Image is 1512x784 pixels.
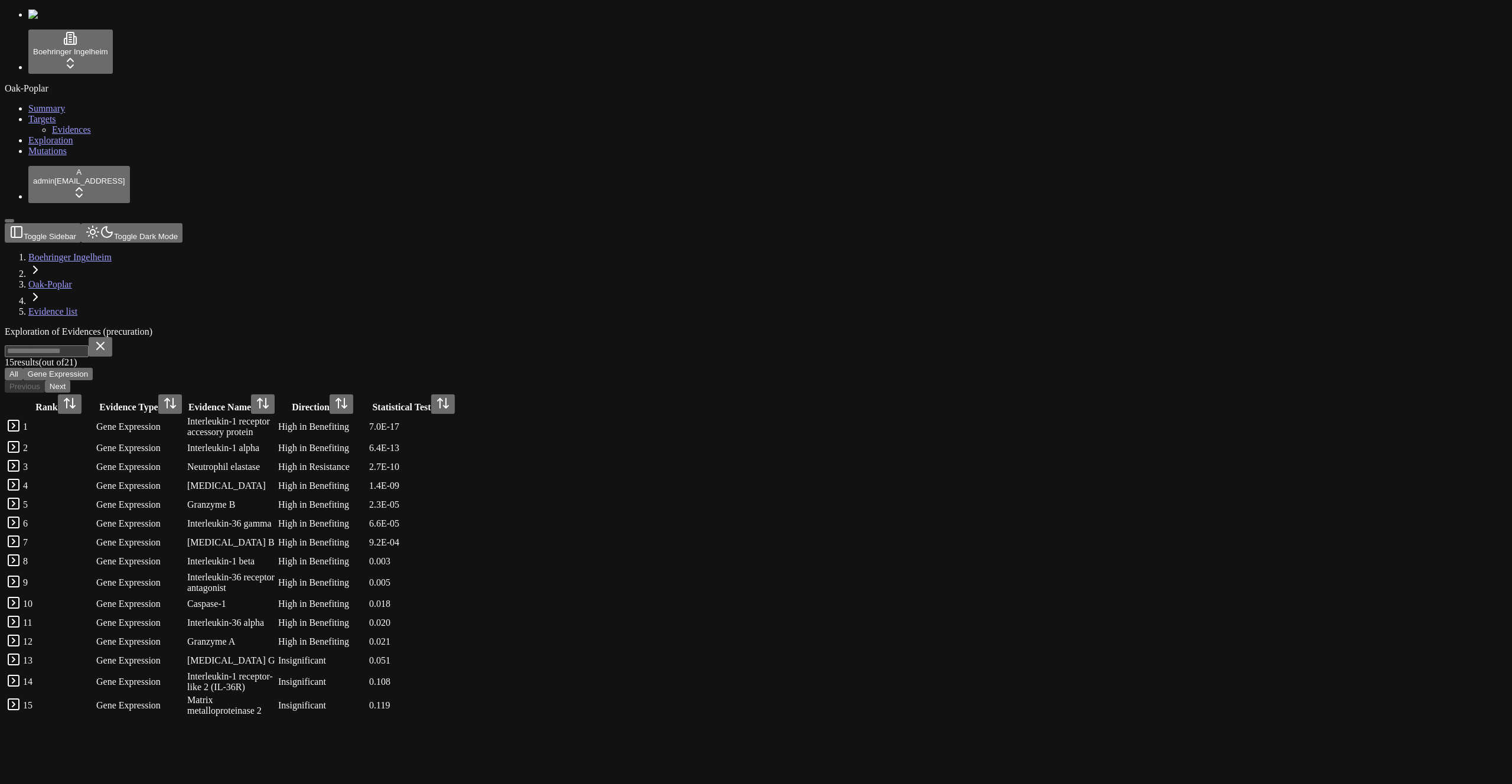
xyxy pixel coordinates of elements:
div: 9.2E-04 [369,537,458,548]
button: Previous [5,380,45,393]
div: Gene Expression [96,462,185,472]
div: 6.6E-05 [369,518,458,529]
button: Toggle Sidebar [5,219,14,223]
div: Gene Expression [96,556,185,567]
div: Gene Expression [96,577,185,588]
div: Gene Expression [96,481,185,491]
span: High in Benefiting [278,599,349,609]
div: Gene Expression [96,499,185,510]
span: High in Benefiting [278,577,349,587]
div: [MEDICAL_DATA] G [187,655,276,666]
div: 0.003 [369,556,458,567]
div: 2.7E-10 [369,462,458,472]
div: Interleukin-1 beta [187,556,276,567]
div: 2.3E-05 [369,499,458,510]
div: Gene Expression [96,655,185,666]
div: Interleukin-1 receptor accessory protein [187,416,276,437]
button: Toggle Sidebar [5,223,81,243]
span: Insignificant [278,655,326,665]
span: Toggle Sidebar [24,232,76,241]
div: 0.021 [369,636,458,647]
div: 10 [23,599,94,609]
a: Oak-Poplar [28,279,72,289]
div: Gene Expression [96,537,185,548]
div: 6 [23,518,94,529]
a: Evidences [52,125,91,135]
div: 2 [23,443,94,453]
div: Interleukin-36 alpha [187,618,276,628]
div: Interleukin-36 gamma [187,518,276,529]
div: Caspase-1 [187,599,276,609]
button: Toggle Dark Mode [81,223,183,243]
button: All [5,368,23,380]
a: Exploration [28,135,73,145]
span: Insignificant [278,677,326,687]
div: 0.119 [369,700,458,711]
div: Gene Expression [96,700,185,711]
div: Gene Expression [96,636,185,647]
div: 7.0E-17 [369,422,458,432]
span: [EMAIL_ADDRESS] [54,177,125,185]
nav: breadcrumb [5,252,1394,317]
a: Targets [28,114,56,124]
span: High in Benefiting [278,537,349,547]
div: 5 [23,499,94,510]
div: 4 [23,481,94,491]
div: 1 [23,422,94,432]
div: 9 [23,577,94,588]
div: Interleukin-36 receptor antagonist [187,572,276,593]
div: Gene Expression [96,677,185,687]
div: Exploration of Evidences (precuration) [5,326,1394,337]
div: 12 [23,636,94,647]
div: 6.4E-13 [369,443,458,453]
div: [MEDICAL_DATA] B [187,537,276,548]
div: 1.4E-09 [369,481,458,491]
button: Aadmin[EMAIL_ADDRESS] [28,166,130,203]
span: High in Benefiting [278,556,349,566]
div: Oak-Poplar [5,83,1507,94]
span: Mutations [28,146,67,156]
span: High in Benefiting [278,618,349,628]
div: Neutrophil elastase [187,462,276,472]
div: 7 [23,537,94,548]
span: (out of 21 ) [39,357,77,367]
span: admin [33,177,54,185]
div: Gene Expression [96,618,185,628]
span: High in Benefiting [278,518,349,528]
div: Gene Expression [96,443,185,453]
div: 0.018 [369,599,458,609]
span: High in Benefiting [278,481,349,491]
div: Evidence Type [96,394,185,414]
div: Statistical Test [369,394,458,414]
span: High in Benefiting [278,636,349,646]
span: High in Benefiting [278,443,349,453]
div: Evidence Name [187,394,276,414]
div: Matrix metalloproteinase 2 [187,695,276,716]
div: Interleukin-1 alpha [187,443,276,453]
div: Granzyme A [187,636,276,647]
span: Toggle Dark Mode [114,232,178,241]
button: Gene Expression [23,368,93,380]
div: 13 [23,655,94,666]
span: High in Benefiting [278,422,349,432]
a: Boehringer Ingelheim [28,252,112,262]
span: A [76,168,82,177]
div: Granzyme B [187,499,276,510]
a: Evidence list [28,306,77,316]
div: 11 [23,618,94,628]
span: Insignificant [278,700,326,710]
div: 14 [23,677,94,687]
span: High in Resistance [278,462,350,472]
div: 15 [23,700,94,711]
a: Summary [28,103,65,113]
div: 3 [23,462,94,472]
span: High in Benefiting [278,499,349,509]
div: Interleukin-1 receptor-like 2 (IL-36R) [187,671,276,692]
div: Direction [278,394,367,414]
div: 8 [23,556,94,567]
span: 15 result s [5,357,39,367]
div: Gene Expression [96,518,185,529]
div: [MEDICAL_DATA] [187,481,276,491]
